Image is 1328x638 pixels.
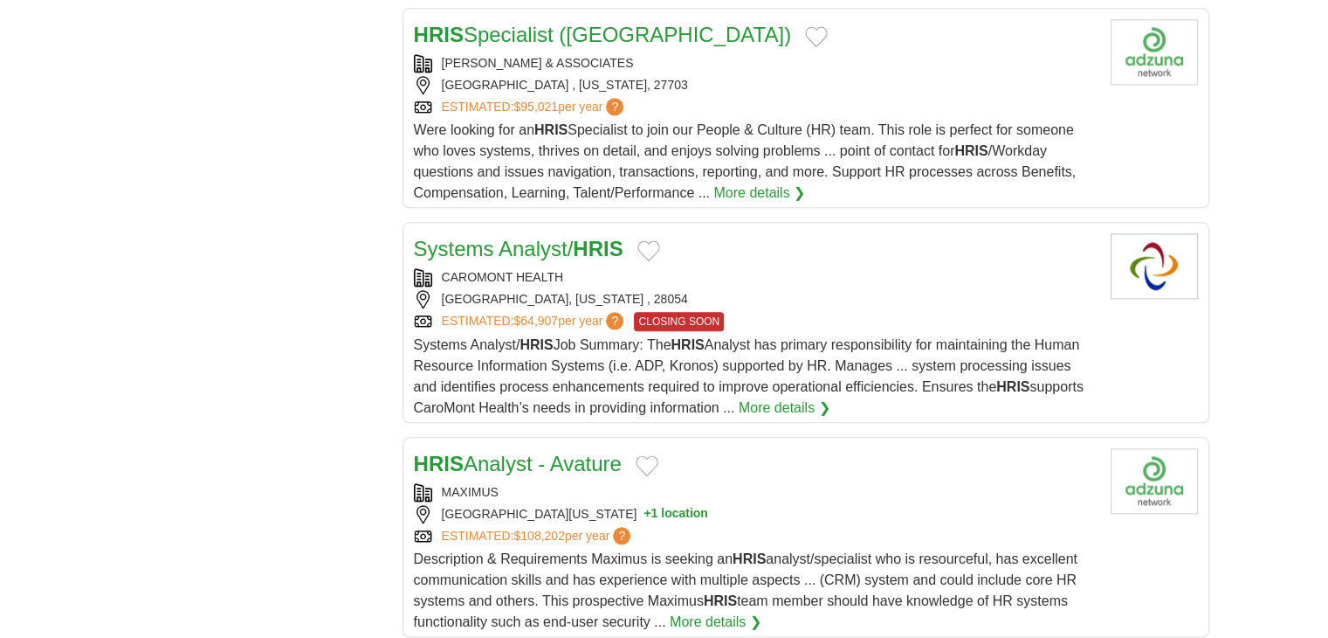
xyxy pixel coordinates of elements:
img: Company logo [1111,448,1198,514]
div: MAXIMUS [414,483,1097,502]
strong: HRIS [534,122,568,137]
a: More details ❯ [739,398,830,419]
strong: HRIS [414,23,464,46]
a: More details ❯ [670,612,761,633]
span: CLOSING SOON [634,312,724,331]
a: ESTIMATED:$108,202per year? [442,527,635,545]
strong: HRIS [573,237,623,260]
strong: HRIS [954,143,987,158]
span: $108,202 [513,529,564,543]
img: CaroMont Health logo [1111,233,1198,299]
div: [GEOGRAPHIC_DATA] , [US_STATE], 27703 [414,76,1097,94]
strong: HRIS [733,551,766,566]
a: ESTIMATED:$64,907per year? [442,312,628,331]
span: ? [606,312,623,329]
a: HRISAnalyst - Avature [414,452,622,475]
span: + [643,505,650,524]
span: $95,021 [513,100,558,114]
strong: HRIS [704,593,737,608]
strong: HRIS [671,337,704,352]
a: More details ❯ [713,183,805,204]
a: ESTIMATED:$95,021per year? [442,98,628,116]
a: HRISSpecialist ([GEOGRAPHIC_DATA]) [414,23,792,46]
button: Add to favorite jobs [637,240,660,261]
img: Company logo [1111,19,1198,85]
a: CAROMONT HEALTH [442,270,564,284]
strong: HRIS [996,379,1029,394]
strong: HRIS [414,452,464,475]
span: $64,907 [513,314,558,328]
strong: HRIS [520,337,553,352]
button: Add to favorite jobs [636,455,658,476]
div: [GEOGRAPHIC_DATA], [US_STATE] , 28054 [414,290,1097,309]
span: ? [613,527,630,544]
span: ? [606,98,623,115]
button: Add to favorite jobs [805,26,828,47]
button: +1 location [643,505,708,524]
div: [GEOGRAPHIC_DATA][US_STATE] [414,505,1097,524]
span: Description & Requirements Maximus is seeking an analyst/specialist who is resourceful, has excel... [414,551,1077,629]
a: Systems Analyst/HRIS [414,237,623,260]
span: Systems Analyst/ Job Summary: The Analyst has primary responsibility for maintaining the Human Re... [414,337,1084,415]
div: [PERSON_NAME] & ASSOCIATES [414,54,1097,73]
span: Were looking for an Specialist to join our People & Culture (HR) team. This role is perfect for s... [414,122,1077,200]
